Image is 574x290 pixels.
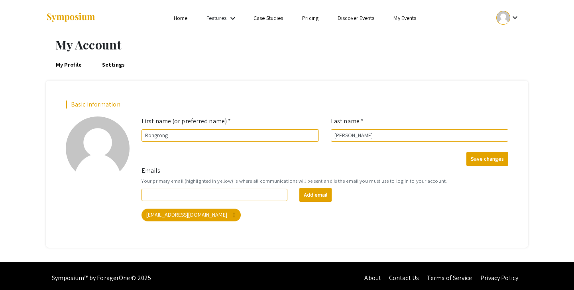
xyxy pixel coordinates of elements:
h1: My Account [55,37,528,52]
small: Your primary email (highlighted in yellow) is where all communications will be sent and is the em... [142,177,508,185]
a: Contact Us [389,274,419,282]
mat-icon: Expand account dropdown [510,13,520,22]
a: About [364,274,381,282]
a: Home [174,14,187,22]
mat-chip: [EMAIL_ADDRESS][DOMAIN_NAME] [142,209,241,221]
a: Case Studies [254,14,283,22]
a: Features [206,14,226,22]
a: Terms of Service [427,274,472,282]
button: Save changes [466,152,508,166]
a: Pricing [302,14,318,22]
mat-icon: more_vert [230,211,238,219]
a: Privacy Policy [480,274,518,282]
button: Expand account dropdown [488,9,528,27]
a: Settings [100,55,126,74]
label: Emails [142,166,161,176]
mat-chip-list: Your emails [142,207,508,223]
a: My Profile [55,55,83,74]
button: Add email [299,188,332,202]
label: First name (or preferred name) * [142,116,231,126]
label: Last name * [331,116,364,126]
a: Discover Events [338,14,375,22]
iframe: Chat [6,254,34,284]
img: Symposium by ForagerOne [46,12,96,23]
h2: Basic information [66,101,508,108]
app-email-chip: Your primary email [140,207,242,223]
a: My Events [393,14,416,22]
mat-icon: Expand Features list [228,14,238,23]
